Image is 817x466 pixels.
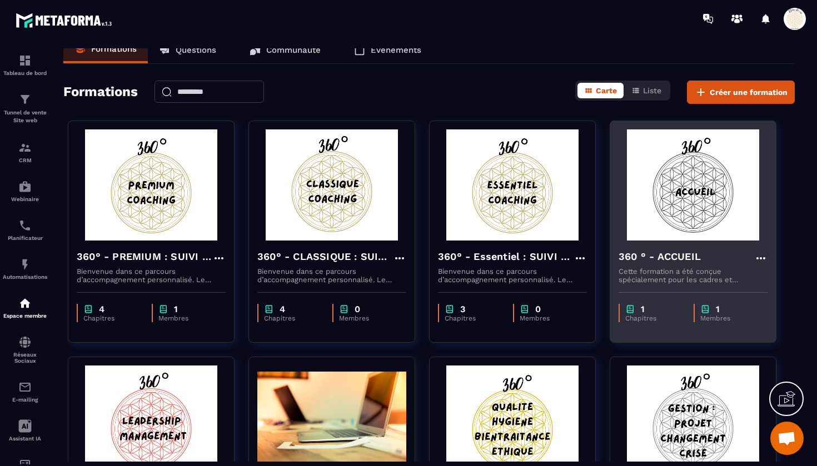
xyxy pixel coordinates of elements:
a: schedulerschedulerPlanificateur [3,211,47,249]
img: social-network [18,335,32,349]
a: formation-background360 ° - ACCUEILCette formation a été conçue spécialement pour les cadres et r... [610,121,790,357]
p: Bienvenue dans ce parcours d’accompagnement personnalisé. Le coaching que vous commencez [DATE] e... [438,267,587,284]
p: Chapitres [264,314,321,322]
img: email [18,380,32,394]
img: chapter [520,304,530,314]
img: automations [18,297,32,310]
img: formation [18,141,32,154]
p: Chapitres [625,314,683,322]
img: chapter [264,304,274,314]
p: 0 [355,304,360,314]
img: chapter [445,304,455,314]
p: 4 [280,304,285,314]
a: formationformationTableau de bord [3,46,47,84]
span: Carte [596,86,617,95]
p: 1 [716,304,720,314]
button: Carte [577,83,624,98]
a: Questions [148,37,227,63]
a: formationformationCRM [3,133,47,172]
a: formation-background360° - PREMIUM : SUIVI DE VOTRE COACHINGBienvenue dans ce parcours d’accompag... [68,121,248,357]
h4: 360 ° - ACCUEIL [619,249,701,264]
p: Formations [91,44,137,54]
p: Cette formation a été conçue spécialement pour les cadres et responsables du secteur santé, médic... [619,267,768,284]
p: 3 [460,304,465,314]
button: Créer une formation [687,81,795,104]
span: Liste [643,86,661,95]
p: Communauté [266,45,321,55]
img: logo [16,10,116,31]
p: 4 [99,304,104,314]
a: automationsautomationsAutomatisations [3,249,47,288]
button: Liste [625,83,668,98]
p: Questions [176,45,216,55]
p: Réseaux Sociaux [3,352,47,364]
p: 1 [174,304,178,314]
p: Planificateur [3,235,47,241]
p: Tunnel de vente Site web [3,109,47,124]
a: emailemailE-mailing [3,372,47,411]
a: Formations [63,37,148,63]
span: Créer une formation [710,87,788,98]
img: formation-background [438,129,587,240]
p: Chapitres [445,314,502,322]
a: formation-background360° - Essentiel : SUIVI DE VOTRE COACHINGBienvenue dans ce parcours d’accomp... [429,121,610,357]
p: Assistant IA [3,435,47,442]
p: Tableau de bord [3,70,47,76]
img: formation-background [619,129,768,240]
p: 1 [641,304,645,314]
img: chapter [83,304,93,314]
img: chapter [700,304,710,314]
p: Bienvenue dans ce parcours d’accompagnement personnalisé. Le coaching que vous commencez [DATE] e... [77,267,226,284]
a: social-networksocial-networkRéseaux Sociaux [3,327,47,372]
img: formation-background [257,129,406,240]
a: formation-background360° - CLASSIQUE : SUIVI DE VOTRE COACHINGBienvenue dans ce parcours d’accomp... [248,121,429,357]
img: formation [18,54,32,67]
h4: 360° - PREMIUM : SUIVI DE VOTRE COACHING [77,249,212,264]
img: chapter [339,304,349,314]
p: CRM [3,157,47,163]
p: E-mailing [3,397,47,403]
div: Ouvrir le chat [770,422,804,455]
p: Bienvenue dans ce parcours d’accompagnement personnalisé. Le coaching que vous commencez [DATE] e... [257,267,406,284]
p: Automatisations [3,274,47,280]
h4: 360° - Essentiel : SUIVI DE VOTRE COACHING [438,249,574,264]
p: Membres [700,314,756,322]
p: Chapitres [83,314,141,322]
a: formationformationTunnel de vente Site web [3,84,47,133]
a: Communauté [238,37,332,63]
a: Événements [343,37,432,63]
img: scheduler [18,219,32,232]
img: chapter [625,304,635,314]
img: formation [18,93,32,106]
img: formation-background [77,129,226,240]
a: automationsautomationsEspace membre [3,288,47,327]
img: automations [18,180,32,193]
img: automations [18,258,32,271]
a: automationsautomationsWebinaire [3,172,47,211]
p: Membres [158,314,215,322]
p: Webinaire [3,196,47,202]
a: Assistant IA [3,411,47,450]
p: Membres [339,314,395,322]
p: Espace membre [3,313,47,319]
p: Membres [520,314,576,322]
p: 0 [535,304,541,314]
h2: Formations [63,81,138,104]
h4: 360° - CLASSIQUE : SUIVI DE VOTRE COACHING [257,249,393,264]
p: Événements [371,45,421,55]
img: chapter [158,304,168,314]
